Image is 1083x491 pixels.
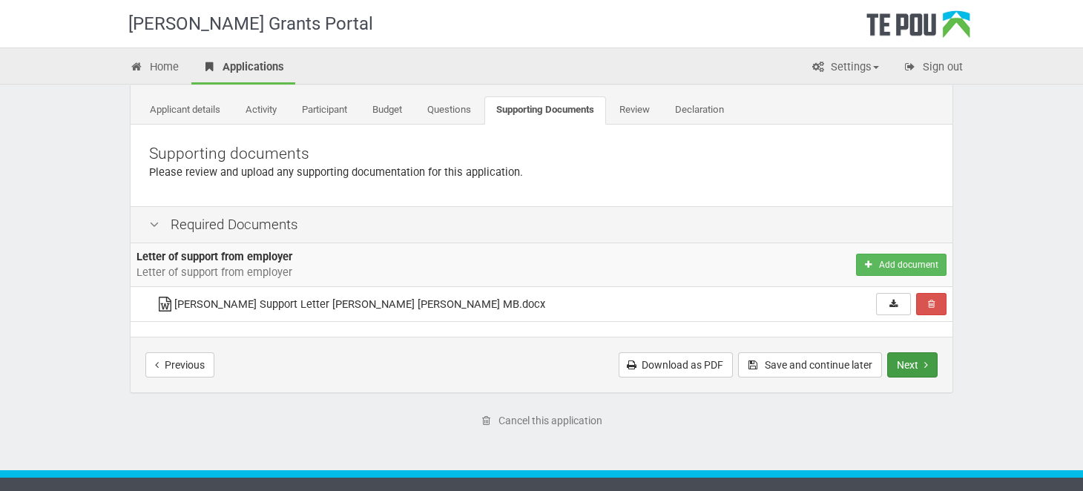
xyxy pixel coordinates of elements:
[916,293,947,315] button: Remove
[234,96,289,125] a: Activity
[800,52,890,85] a: Settings
[866,10,970,47] div: Te Pou Logo
[145,352,214,378] button: Previous step
[290,96,359,125] a: Participant
[892,52,974,85] a: Sign out
[138,96,232,125] a: Applicant details
[472,408,612,433] a: Cancel this application
[119,52,190,85] a: Home
[619,352,733,378] a: Download as PDF
[136,266,292,279] span: Letter of support from employer
[149,287,789,322] td: [PERSON_NAME] Support Letter [PERSON_NAME] [PERSON_NAME] MB.docx
[131,206,952,243] div: Required Documents
[484,96,606,125] a: Supporting Documents
[149,165,934,180] p: Please review and upload any supporting documentation for this application.
[887,352,938,378] button: Next step
[856,254,947,276] button: Add document
[738,352,882,378] button: Save and continue later
[361,96,414,125] a: Budget
[149,143,934,165] p: Supporting documents
[191,52,295,85] a: Applications
[415,96,483,125] a: Questions
[136,250,292,263] b: Letter of support from employer
[608,96,662,125] a: Review
[663,96,736,125] a: Declaration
